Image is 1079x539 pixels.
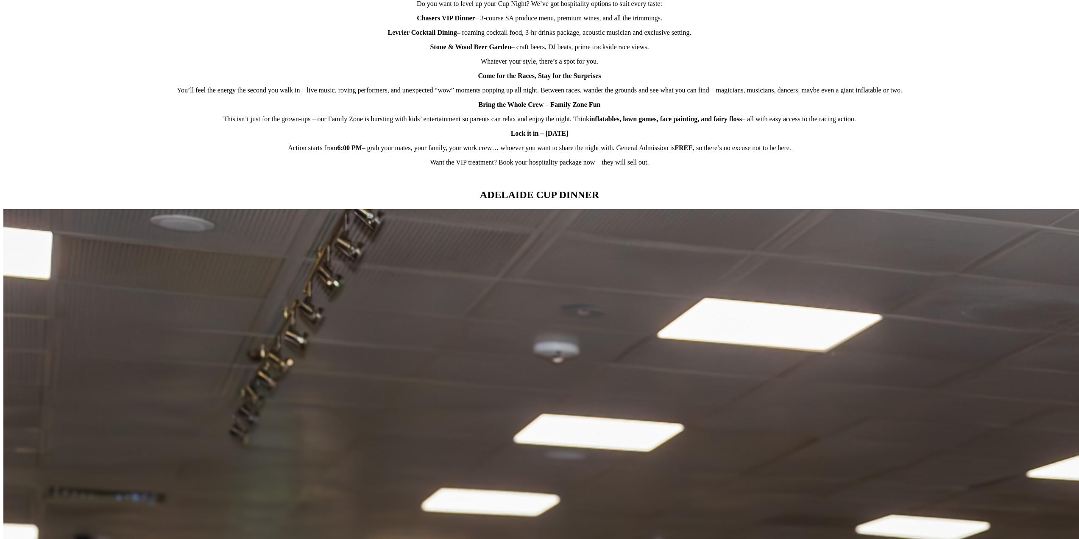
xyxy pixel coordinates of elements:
[3,189,1076,201] h2: ADELAIDE CUP DINNER
[3,14,1076,22] p: – 3-course SA produce menu, premium wines, and all the trimmings.
[388,29,457,36] strong: Levrier Cocktail Dining
[3,87,1076,94] p: You’ll feel the energy the second you walk in – live music, roving performers, and unexpected “wo...
[417,14,475,22] strong: Chasers VIP Dinner
[341,144,362,151] strong: :00 PM
[3,43,1076,51] p: – craft beers, DJ beats, prime trackside race views.
[3,159,1076,166] p: Want the VIP treatment? Book your hospitality package now – they will sell out.
[589,115,742,123] strong: inflatables, lawn games, face painting, and fairy floss
[3,144,1076,152] p: Action starts from – grab your mates, your family, your work crew… whoever you want to share the ...
[675,144,693,151] strong: FREE
[3,58,1076,65] p: Whatever your style, there’s a spot for you.
[478,72,601,79] strong: Come for the Races, Stay for the Surprises
[479,101,601,108] strong: Bring the Whole Crew – Family Zone Fun
[3,29,1076,36] p: – roaming cocktail food, 3-hr drinks package, acoustic musician and exclusive setting.
[337,144,341,151] strong: 6
[511,130,569,137] strong: Lock it in – [DATE]
[430,43,511,50] strong: Stone & Wood Beer Garden
[3,115,1076,123] p: This isn’t just for the grown-ups – our Family Zone is bursting with kids’ entertainment so paren...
